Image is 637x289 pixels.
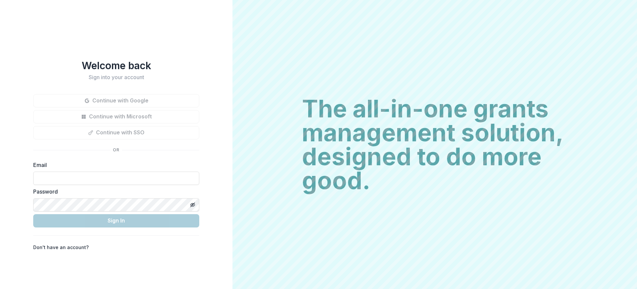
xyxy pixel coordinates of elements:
button: Continue with SSO [33,126,199,139]
h2: Sign into your account [33,74,199,80]
h1: Welcome back [33,60,199,72]
button: Continue with Microsoft [33,110,199,123]
button: Toggle password visibility [187,200,198,210]
button: Sign In [33,214,199,227]
label: Password [33,188,195,196]
button: Continue with Google [33,94,199,107]
p: Don't have an account? [33,244,89,251]
label: Email [33,161,195,169]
